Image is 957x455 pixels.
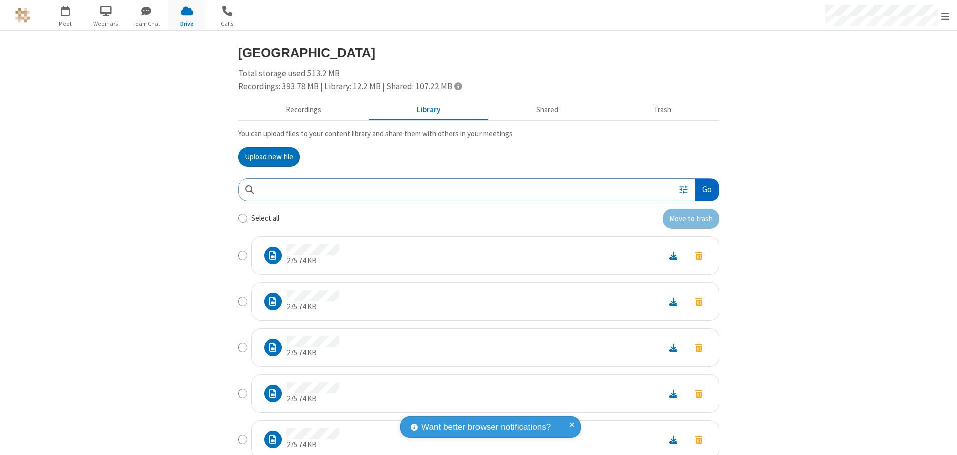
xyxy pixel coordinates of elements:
[454,82,462,90] span: Totals displayed include files that have been moved to the trash.
[287,439,339,451] p: 275.74 KB
[287,347,339,359] p: 275.74 KB
[421,421,551,434] span: Want better browser notifications?
[238,128,719,140] p: You can upload files to your content library and share them with others in your meetings
[686,341,711,354] button: Move to trash
[686,295,711,308] button: Move to trash
[660,296,686,307] a: Download file
[660,342,686,353] a: Download file
[238,80,719,93] div: Recordings: 393.78 MB | Library: 12.2 MB | Shared: 107.22 MB
[128,19,165,28] span: Team Chat
[251,213,279,224] label: Select all
[489,101,606,120] button: Shared during meetings
[168,19,206,28] span: Drive
[87,19,125,28] span: Webinars
[686,433,711,446] button: Move to trash
[287,301,339,313] p: 275.74 KB
[238,101,369,120] button: Recorded meetings
[238,46,719,60] h3: [GEOGRAPHIC_DATA]
[47,19,84,28] span: Meet
[15,8,30,23] img: QA Selenium DO NOT DELETE OR CHANGE
[660,434,686,445] a: Download file
[660,250,686,261] a: Download file
[686,249,711,262] button: Move to trash
[606,101,719,120] button: Trash
[663,209,719,229] button: Move to trash
[695,179,718,201] button: Go
[660,388,686,399] a: Download file
[287,393,339,405] p: 275.74 KB
[238,147,300,167] button: Upload new file
[686,387,711,400] button: Move to trash
[287,255,339,267] p: 275.74 KB
[369,101,489,120] button: Content library
[209,19,246,28] span: Calls
[238,67,719,93] div: Total storage used 513.2 MB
